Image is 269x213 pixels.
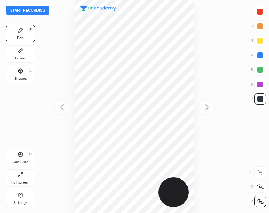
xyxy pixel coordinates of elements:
[251,93,266,105] div: 7
[6,6,49,15] button: Start recording
[251,196,266,207] div: Z
[251,20,266,32] div: 2
[17,36,24,40] div: Pen
[29,69,32,72] div: L
[250,181,266,193] div: X
[251,35,266,47] div: 3
[251,50,266,61] div: 4
[11,181,29,184] div: Full screen
[13,201,27,205] div: Settings
[29,28,32,32] div: P
[250,166,266,178] div: C
[29,48,32,52] div: E
[29,152,32,156] div: H
[251,6,266,17] div: 1
[251,79,266,90] div: 6
[29,173,32,176] div: F
[12,160,28,164] div: Add Slide
[251,64,266,76] div: 5
[80,6,116,11] img: logo.38c385cc.svg
[14,77,27,80] div: Shapes
[15,56,26,60] div: Eraser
